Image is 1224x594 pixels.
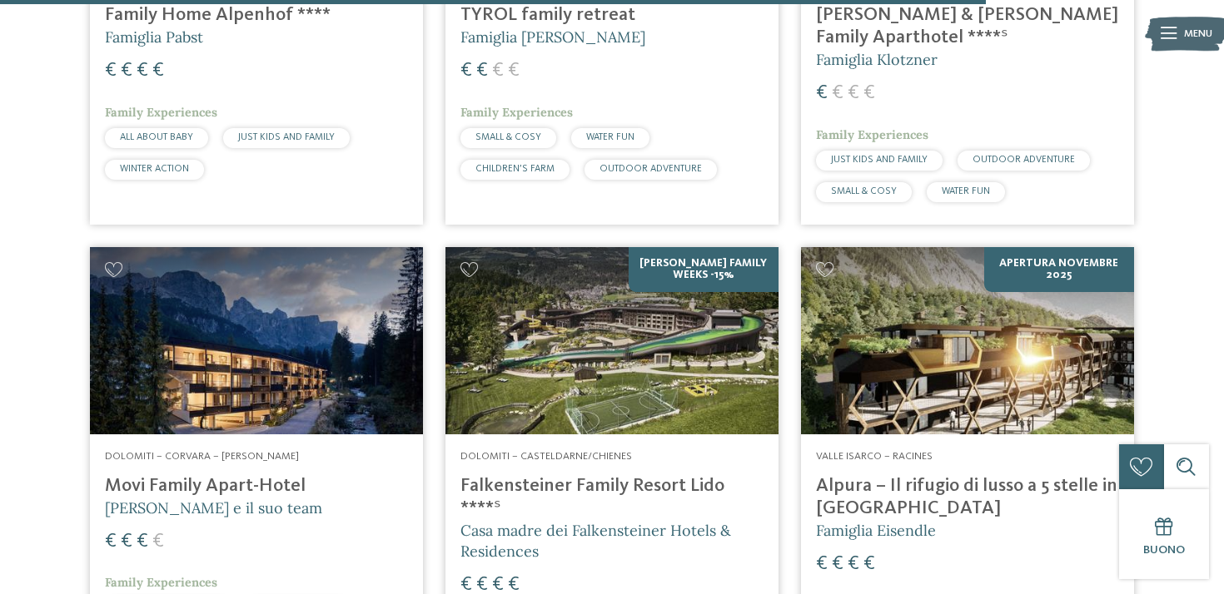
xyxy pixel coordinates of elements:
[460,27,645,47] span: Famiglia [PERSON_NAME]
[105,532,117,552] span: €
[973,155,1075,165] span: OUTDOOR ADVENTURE
[816,521,936,540] span: Famiglia Eisendle
[848,83,859,103] span: €
[1143,544,1185,556] span: Buono
[816,4,1119,49] h4: [PERSON_NAME] & [PERSON_NAME] Family Aparthotel ****ˢ
[105,4,408,27] h4: Family Home Alpenhof ****
[105,498,322,517] span: [PERSON_NAME] e il suo team
[137,61,148,81] span: €
[816,83,828,103] span: €
[460,4,764,27] h4: TYROL family retreat
[137,532,148,552] span: €
[460,61,472,81] span: €
[460,451,632,462] span: Dolomiti – Casteldarne/Chienes
[460,475,764,520] h4: Falkensteiner Family Resort Lido ****ˢ
[475,164,555,174] span: CHILDREN’S FARM
[831,186,897,196] span: SMALL & COSY
[863,83,875,103] span: €
[508,61,520,81] span: €
[460,521,731,561] span: Casa madre dei Falkensteiner Hotels & Residences
[476,61,488,81] span: €
[863,554,875,574] span: €
[445,247,779,434] img: Cercate un hotel per famiglie? Qui troverete solo i migliori!
[816,475,1119,520] h4: Alpura – Il rifugio di lusso a 5 stelle in [GEOGRAPHIC_DATA]
[492,61,504,81] span: €
[816,554,828,574] span: €
[831,155,928,165] span: JUST KIDS AND FAMILY
[120,164,189,174] span: WINTER ACTION
[120,132,193,142] span: ALL ABOUT BABY
[801,247,1134,434] img: Cercate un hotel per famiglie? Qui troverete solo i migliori!
[600,164,702,174] span: OUTDOOR ADVENTURE
[90,247,423,434] img: Cercate un hotel per famiglie? Qui troverete solo i migliori!
[105,61,117,81] span: €
[832,554,843,574] span: €
[460,105,573,120] span: Family Experiences
[942,186,990,196] span: WATER FUN
[1119,489,1209,579] a: Buono
[816,127,928,142] span: Family Experiences
[848,554,859,574] span: €
[121,61,132,81] span: €
[238,132,335,142] span: JUST KIDS AND FAMILY
[152,61,164,81] span: €
[586,132,634,142] span: WATER FUN
[832,83,843,103] span: €
[816,451,933,462] span: Valle Isarco – Racines
[152,532,164,552] span: €
[121,532,132,552] span: €
[105,475,408,497] h4: Movi Family Apart-Hotel
[816,50,938,69] span: Famiglia Klotzner
[105,451,299,462] span: Dolomiti – Corvara – [PERSON_NAME]
[105,27,203,47] span: Famiglia Pabst
[105,575,217,590] span: Family Experiences
[475,132,541,142] span: SMALL & COSY
[105,105,217,120] span: Family Experiences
